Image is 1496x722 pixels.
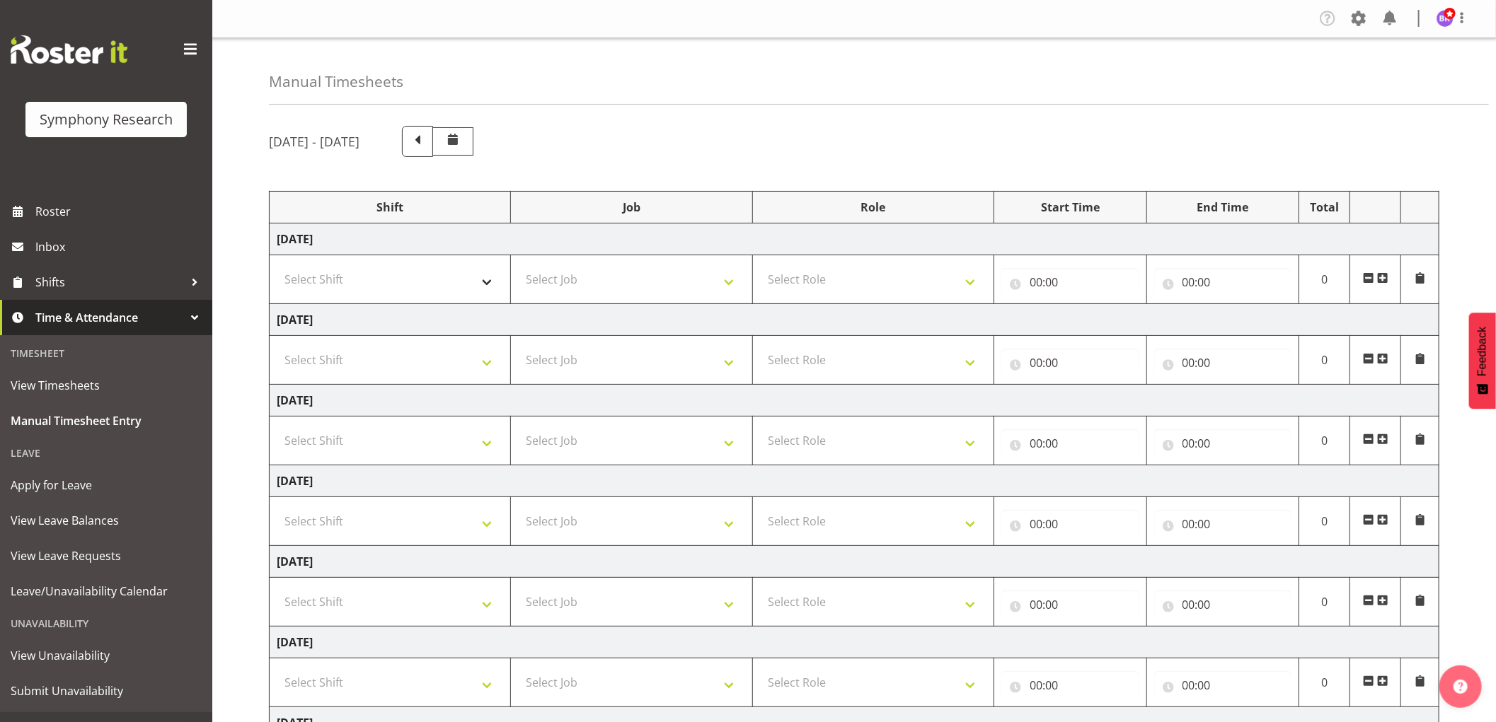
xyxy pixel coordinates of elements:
span: View Unavailability [11,645,202,666]
td: 0 [1299,578,1350,627]
span: Leave/Unavailability Calendar [11,581,202,602]
span: Shifts [35,272,184,293]
a: Apply for Leave [4,467,209,503]
span: Manual Timesheet Entry [11,410,202,431]
img: bhavik-kanna1260.jpg [1437,10,1454,27]
h5: [DATE] - [DATE] [269,134,359,149]
a: View Timesheets [4,368,209,403]
td: 0 [1299,336,1350,385]
input: Click to select... [1154,268,1292,296]
div: Start Time [1001,199,1139,216]
td: 0 [1299,417,1350,465]
a: Manual Timesheet Entry [4,403,209,438]
td: [DATE] [270,546,1439,578]
td: [DATE] [270,385,1439,417]
div: Shift [277,199,503,216]
span: Time & Attendance [35,307,184,328]
a: View Leave Requests [4,538,209,573]
div: Leave [4,438,209,467]
span: Submit Unavailability [11,680,202,701]
span: View Leave Balances [11,510,202,531]
input: Click to select... [1001,429,1139,458]
td: [DATE] [270,304,1439,336]
input: Click to select... [1154,429,1292,458]
a: Leave/Unavailability Calendar [4,573,209,609]
div: Job [518,199,744,216]
input: Click to select... [1154,590,1292,619]
td: [DATE] [270,465,1439,497]
div: Unavailability [4,609,209,638]
td: 0 [1299,658,1350,707]
h4: Manual Timesheets [269,74,403,90]
span: View Leave Requests [11,545,202,566]
td: 0 [1299,255,1350,304]
td: [DATE] [270,627,1439,658]
div: Timesheet [4,339,209,368]
div: End Time [1154,199,1292,216]
input: Click to select... [1001,510,1139,538]
input: Click to select... [1154,349,1292,377]
button: Feedback - Show survey [1469,313,1496,409]
div: Role [760,199,986,216]
span: Feedback [1476,327,1489,376]
img: Rosterit website logo [11,35,127,64]
input: Click to select... [1001,268,1139,296]
a: View Leave Balances [4,503,209,538]
input: Click to select... [1001,671,1139,699]
div: Total [1306,199,1342,216]
span: View Timesheets [11,375,202,396]
td: [DATE] [270,223,1439,255]
span: Inbox [35,236,205,257]
a: Submit Unavailability [4,673,209,709]
input: Click to select... [1001,349,1139,377]
span: Apply for Leave [11,474,202,496]
a: View Unavailability [4,638,209,673]
input: Click to select... [1154,510,1292,538]
input: Click to select... [1001,590,1139,619]
td: 0 [1299,497,1350,546]
span: Roster [35,201,205,222]
img: help-xxl-2.png [1454,680,1468,694]
div: Symphony Research [40,109,173,130]
input: Click to select... [1154,671,1292,699]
